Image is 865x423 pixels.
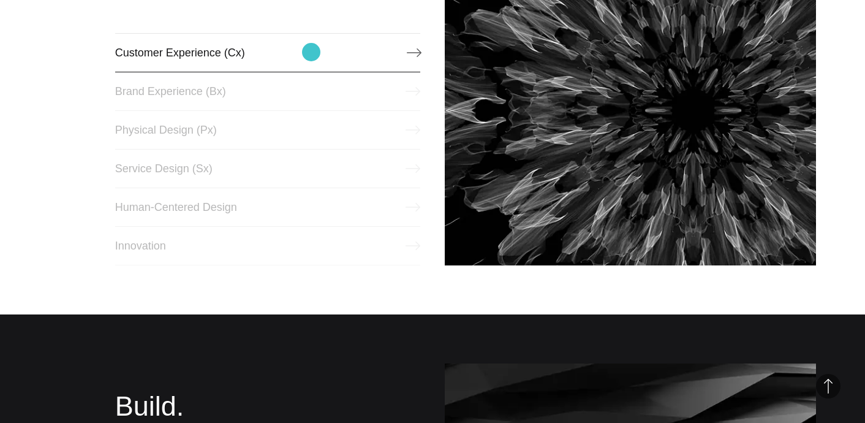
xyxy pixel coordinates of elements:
[115,33,420,72] a: Customer Experience (Cx)
[115,72,420,111] a: Brand Experience (Bx)
[115,188,420,227] a: Human-Centered Design
[816,374,840,398] button: Back to Top
[115,110,420,150] a: Physical Design (Px)
[115,149,420,188] a: Service Design (Sx)
[115,226,420,265] a: Innovation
